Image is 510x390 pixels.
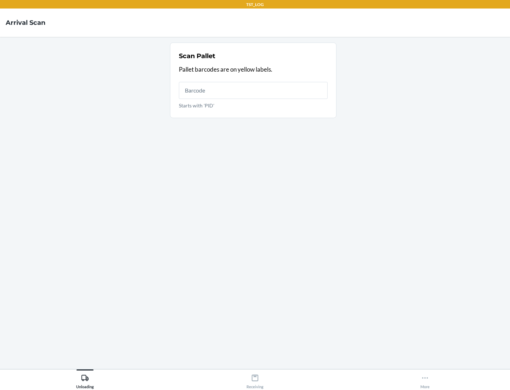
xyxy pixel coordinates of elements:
p: Starts with 'PID' [179,102,328,109]
div: Unloading [76,371,94,389]
div: Receiving [246,371,263,389]
h4: Arrival Scan [6,18,45,27]
p: TST_LOG [246,1,264,8]
button: Receiving [170,369,340,389]
button: More [340,369,510,389]
div: More [420,371,430,389]
input: Starts with 'PID' [179,82,328,99]
h2: Scan Pallet [179,51,215,61]
p: Pallet barcodes are on yellow labels. [179,65,328,74]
